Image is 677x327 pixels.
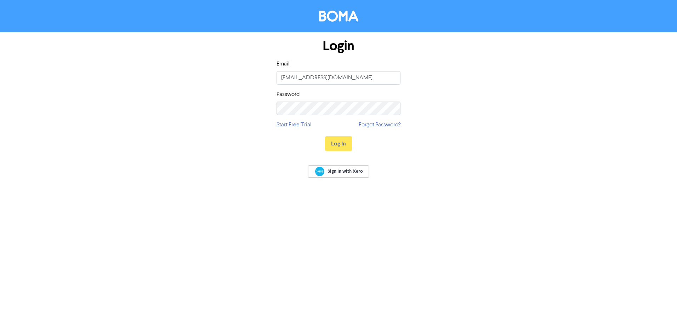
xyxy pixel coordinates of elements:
[319,11,358,22] img: BOMA Logo
[315,167,324,176] img: Xero logo
[308,165,369,178] a: Sign In with Xero
[328,168,363,174] span: Sign In with Xero
[277,38,400,54] h1: Login
[325,136,352,151] button: Log In
[277,121,312,129] a: Start Free Trial
[277,90,300,99] label: Password
[359,121,400,129] a: Forgot Password?
[277,60,290,68] label: Email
